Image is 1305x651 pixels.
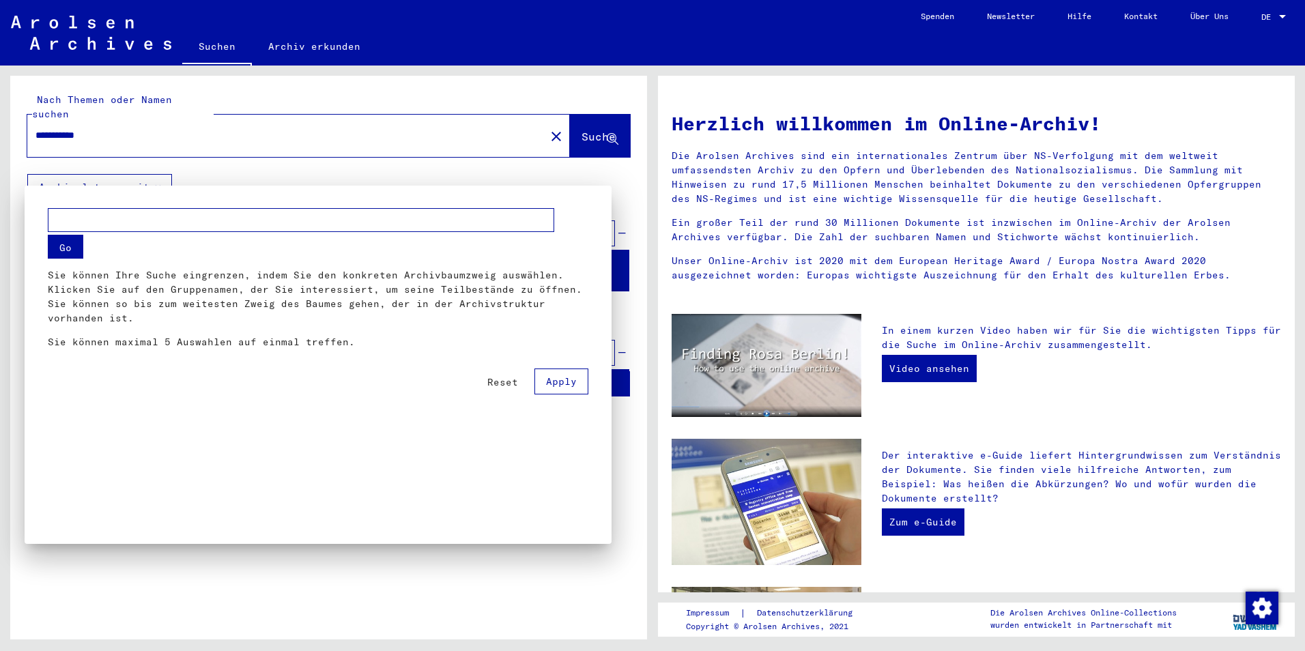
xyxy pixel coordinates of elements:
button: Reset [476,369,529,394]
p: Sie können maximal 5 Auswahlen auf einmal treffen. [48,334,588,349]
span: Reset [487,375,518,388]
span: Apply [546,375,577,387]
button: Go [48,234,83,258]
button: Apply [534,368,588,394]
div: Zustimmung ändern [1245,591,1278,624]
img: Zustimmung ändern [1246,592,1278,624]
p: Sie können Ihre Suche eingrenzen, indem Sie den konkreten Archivbaumzweig auswählen. Klicken Sie ... [48,267,588,325]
